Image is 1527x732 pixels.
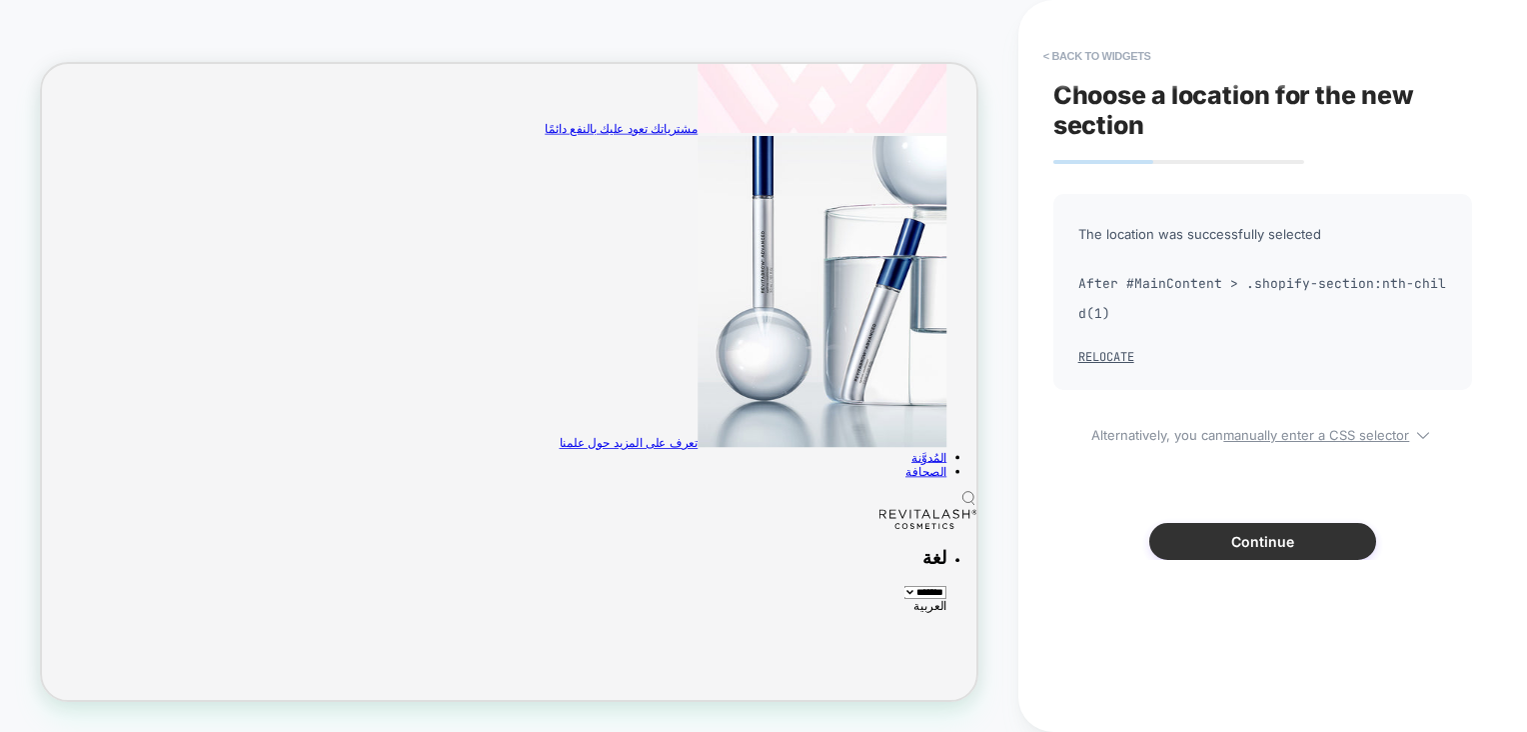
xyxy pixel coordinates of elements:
button: Relocate [1078,349,1134,365]
span: Alternatively, you can [1053,420,1472,443]
a: RevitaLash Cosmetics Science Navigation Hero Image [874,496,1206,515]
span: The location was successfully selected [1078,219,1447,249]
a: مشترياتك تعود عليك بالنفع دائمًا [671,77,874,96]
span: العربية [1162,713,1206,732]
a: الصحافة [1151,534,1206,553]
button: Continue [1149,523,1376,560]
a: المُدوَّنة [1159,515,1206,534]
button: < Back to widgets [1033,40,1161,72]
img: RevitaLash Cosmetics Science Navigation Hero Image [874,96,1206,511]
a: Nav Road to 10 Million [874,77,1206,96]
a: تعرف على المزيد حول علمنا [690,496,874,515]
span: Choose a location for the new section [1053,80,1414,140]
u: manually enter a CSS selector [1223,427,1409,443]
span: After #MainContent > .shopify-section:nth-child(1) [1078,269,1447,329]
img: Revitalash logo [1116,593,1246,621]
